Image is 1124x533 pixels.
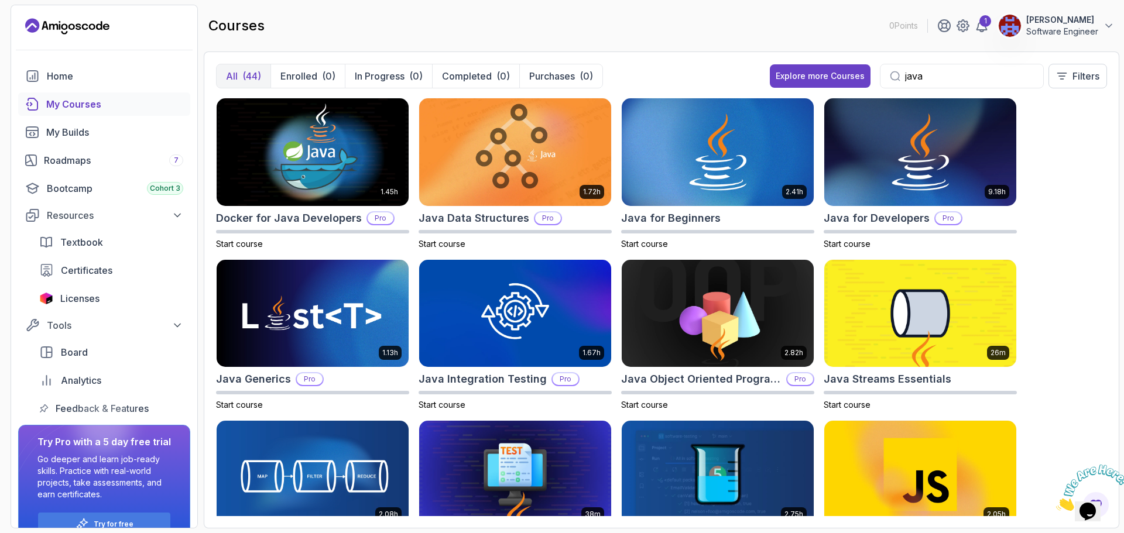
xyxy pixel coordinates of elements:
span: Start course [216,239,263,249]
input: Search... [905,69,1034,83]
button: Tools [18,315,190,336]
a: board [32,341,190,364]
span: Feedback & Features [56,401,149,415]
button: Explore more Courses [770,64,871,88]
div: Explore more Courses [776,70,865,82]
a: 1 [975,19,989,33]
p: 2.05h [987,510,1006,519]
p: 2.08h [379,510,398,519]
img: jetbrains icon [39,293,53,304]
p: 1.13h [382,348,398,357]
p: Go deeper and learn job-ready skills. Practice with real-world projects, take assessments, and ea... [37,453,171,500]
p: Enrolled [280,69,317,83]
span: Start course [621,239,668,249]
a: Landing page [25,17,109,36]
span: Start course [419,400,465,410]
p: [PERSON_NAME] [1026,14,1098,26]
a: analytics [32,369,190,392]
p: 2.82h [784,348,803,357]
p: 38m [585,510,601,519]
span: Textbook [60,235,103,249]
p: 9.18h [988,187,1006,197]
a: feedback [32,397,190,420]
p: 26m [991,348,1006,357]
button: Enrolled(0) [270,64,345,88]
img: Java Streams Essentials card [824,260,1016,367]
span: Start course [621,400,668,410]
img: Java for Beginners card [622,98,814,206]
img: Java Data Structures card [419,98,611,206]
h2: Java Data Structures [419,210,529,226]
div: Tools [47,318,183,332]
iframe: chat widget [1051,460,1124,515]
button: Filters [1048,64,1107,88]
span: Start course [824,400,871,410]
a: bootcamp [18,177,190,200]
a: textbook [32,231,190,254]
div: My Builds [46,125,183,139]
img: Javascript for Beginners card [824,421,1016,528]
p: Pro [935,212,961,224]
img: user profile image [999,15,1021,37]
div: (0) [322,69,335,83]
a: courses [18,92,190,116]
a: Try for free [94,520,133,529]
button: Purchases(0) [519,64,602,88]
span: Analytics [61,373,101,387]
p: 2.75h [784,510,803,519]
img: Java Unit Testing Essentials card [419,421,611,528]
a: builds [18,121,190,144]
h2: Java Integration Testing [419,371,547,387]
button: Completed(0) [432,64,519,88]
span: Cohort 3 [150,184,180,193]
img: Java Unit Testing and TDD card [622,421,814,528]
p: Pro [535,212,561,224]
span: Board [61,345,88,359]
h2: Java Generics [216,371,291,387]
p: Pro [368,212,393,224]
a: home [18,64,190,88]
button: All(44) [217,64,270,88]
p: Pro [297,373,323,385]
p: 1.67h [582,348,601,357]
span: Licenses [60,291,100,305]
button: user profile image[PERSON_NAME]Software Engineer [998,14,1115,37]
img: Chat attention grabber [5,5,77,51]
div: My Courses [46,97,183,111]
img: Java Streams card [217,421,409,528]
a: certificates [32,259,190,282]
p: 1.72h [583,187,601,197]
p: Completed [442,69,492,83]
h2: courses [208,16,265,35]
p: 0 Points [889,20,918,32]
span: Start course [419,239,465,249]
h2: Java Streams Essentials [824,371,951,387]
img: Java for Developers card [824,98,1016,206]
span: Certificates [61,263,112,277]
p: Software Engineer [1026,26,1098,37]
div: (0) [580,69,593,83]
button: In Progress(0) [345,64,432,88]
span: 7 [174,156,179,165]
div: (0) [496,69,510,83]
span: Start course [824,239,871,249]
img: Java Object Oriented Programming card [622,260,814,367]
p: Filters [1072,69,1099,83]
p: Purchases [529,69,575,83]
h2: Java for Beginners [621,210,721,226]
span: Start course [216,400,263,410]
p: All [226,69,238,83]
a: licenses [32,287,190,310]
img: Java Generics card [217,260,409,367]
div: Roadmaps [44,153,183,167]
h2: Docker for Java Developers [216,210,362,226]
h2: Java Object Oriented Programming [621,371,782,387]
a: roadmaps [18,149,190,172]
div: (44) [242,69,261,83]
p: Pro [787,373,813,385]
img: Java Integration Testing card [419,260,611,367]
p: 1.45h [381,187,398,197]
